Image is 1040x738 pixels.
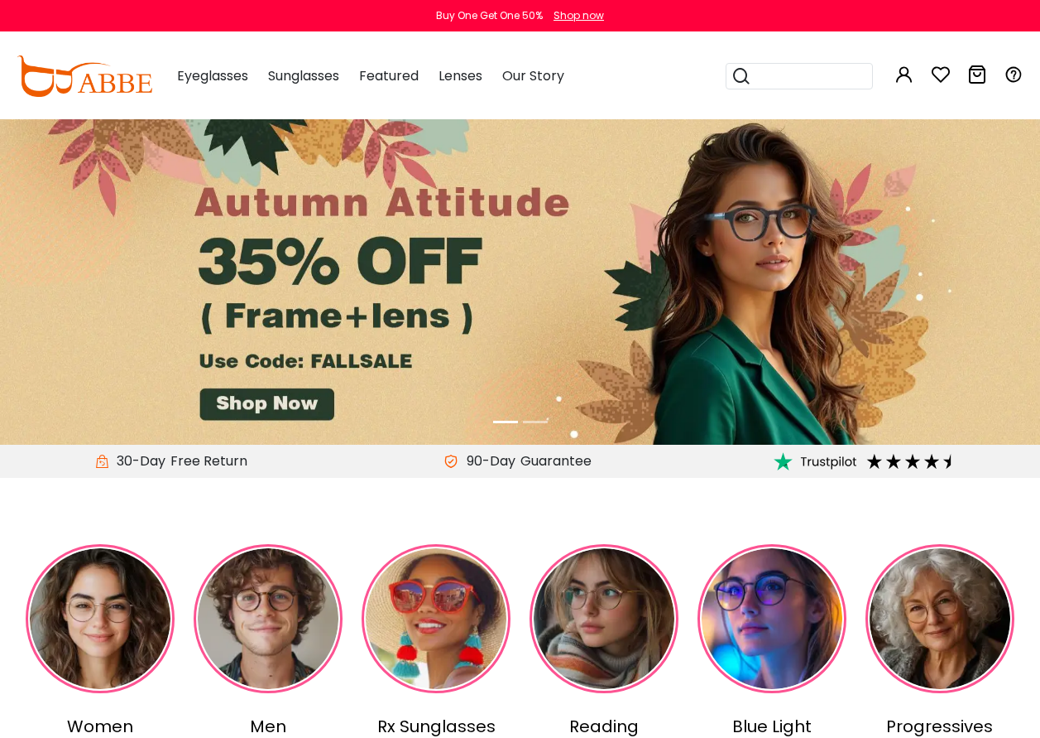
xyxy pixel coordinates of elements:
[530,544,678,693] img: Reading
[359,66,419,85] span: Featured
[17,55,152,97] img: abbeglasses.com
[194,544,343,693] img: Men
[436,8,543,23] div: Buy One Get One 50%
[439,66,482,85] span: Lenses
[165,451,252,471] div: Free Return
[26,544,175,693] img: Women
[515,451,597,471] div: Guarantee
[697,544,846,693] img: Blue Light
[458,451,515,471] span: 90-Day
[554,8,604,23] div: Shop now
[362,544,510,693] img: Rx Sunglasses
[502,66,564,85] span: Our Story
[545,8,604,22] a: Shop now
[268,66,339,85] span: Sunglasses
[865,544,1014,693] img: Progressives
[108,451,165,471] span: 30-Day
[177,66,248,85] span: Eyeglasses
